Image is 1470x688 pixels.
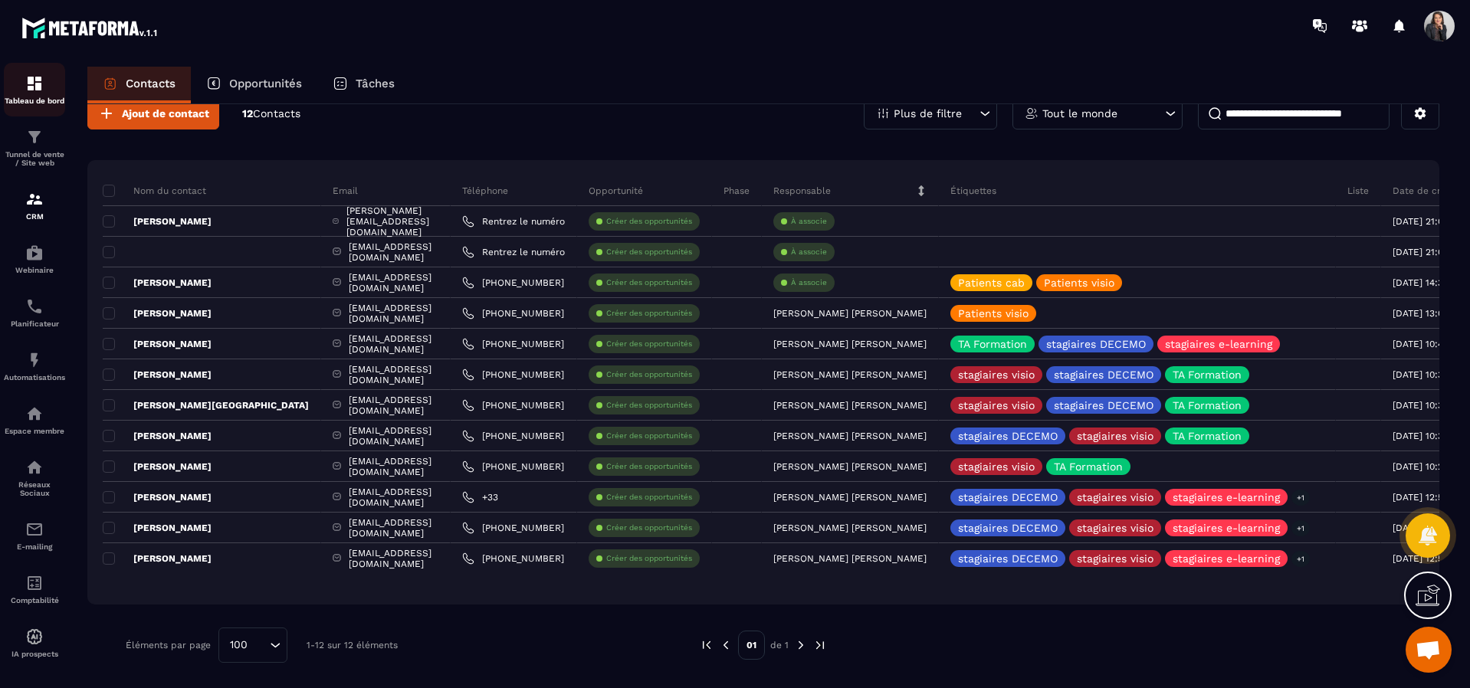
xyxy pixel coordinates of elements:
[122,106,209,121] span: Ajout de contact
[25,128,44,146] img: formation
[4,266,65,274] p: Webinaire
[4,542,65,551] p: E-mailing
[25,574,44,592] img: accountant
[4,232,65,286] a: automationsautomationsWebinaire
[606,247,692,257] p: Créer des opportunités
[356,77,395,90] p: Tâches
[606,277,692,288] p: Créer des opportunités
[103,215,212,228] p: [PERSON_NAME]
[1165,339,1272,349] p: stagiaires e-learning
[1393,308,1449,319] p: [DATE] 13:02
[1393,247,1449,257] p: [DATE] 21:00
[606,308,692,319] p: Créer des opportunités
[229,77,302,90] p: Opportunités
[1173,553,1280,564] p: stagiaires e-learning
[103,338,212,350] p: [PERSON_NAME]
[1393,461,1449,472] p: [DATE] 10:28
[1044,277,1114,288] p: Patients visio
[773,431,927,441] p: [PERSON_NAME] [PERSON_NAME]
[958,431,1058,441] p: stagiaires DECEMO
[1173,431,1242,441] p: TA Formation
[950,185,996,197] p: Étiquettes
[773,185,831,197] p: Responsable
[4,427,65,435] p: Espace membre
[1393,216,1449,227] p: [DATE] 21:00
[1054,400,1153,411] p: stagiaires DECEMO
[225,637,253,654] span: 100
[1393,277,1449,288] p: [DATE] 14:38
[25,297,44,316] img: scheduler
[1393,523,1449,533] p: [DATE] 12:52
[1054,461,1123,472] p: TA Formation
[25,351,44,369] img: automations
[462,307,564,319] a: [PHONE_NUMBER]
[103,277,212,289] p: [PERSON_NAME]
[4,286,65,339] a: schedulerschedulerPlanificateur
[1406,627,1452,673] a: Ouvrir le chat
[4,319,65,328] p: Planificateur
[242,106,300,121] p: 12
[25,190,44,208] img: formation
[773,461,927,472] p: [PERSON_NAME] [PERSON_NAME]
[103,522,212,534] p: [PERSON_NAME]
[1291,520,1310,536] p: +1
[606,461,692,472] p: Créer des opportunités
[770,639,789,651] p: de 1
[1077,431,1153,441] p: stagiaires visio
[4,509,65,562] a: emailemailE-mailing
[958,400,1035,411] p: stagiaires visio
[606,400,692,411] p: Créer des opportunités
[253,637,266,654] input: Search for option
[4,596,65,604] p: Comptabilité
[21,14,159,41] img: logo
[606,339,692,349] p: Créer des opportunités
[958,523,1058,533] p: stagiaires DECEMO
[4,63,65,116] a: formationformationTableau de bord
[462,399,564,411] a: [PHONE_NUMBER]
[958,369,1035,380] p: stagiaires visio
[1173,492,1280,503] p: stagiaires e-learning
[958,553,1058,564] p: stagiaires DECEMO
[1347,185,1369,197] p: Liste
[773,308,927,319] p: [PERSON_NAME] [PERSON_NAME]
[462,460,564,473] a: [PHONE_NUMBER]
[719,638,733,652] img: prev
[958,339,1027,349] p: TA Formation
[462,185,508,197] p: Téléphone
[958,461,1035,472] p: stagiaires visio
[4,339,65,393] a: automationsautomationsAutomatisations
[103,185,206,197] p: Nom du contact
[126,640,211,650] p: Éléments par page
[700,638,714,652] img: prev
[462,277,564,289] a: [PHONE_NUMBER]
[1393,369,1449,380] p: [DATE] 10:38
[606,523,692,533] p: Créer des opportunités
[1393,339,1449,349] p: [DATE] 10:43
[773,492,927,503] p: [PERSON_NAME] [PERSON_NAME]
[4,97,65,105] p: Tableau de bord
[791,277,827,288] p: À associe
[794,638,808,652] img: next
[1173,400,1242,411] p: TA Formation
[103,399,309,411] p: [PERSON_NAME][GEOGRAPHIC_DATA]
[462,552,564,565] a: [PHONE_NUMBER]
[1054,369,1153,380] p: stagiaires DECEMO
[958,277,1025,288] p: Patients cab
[1046,339,1146,349] p: stagiaires DECEMO
[4,480,65,497] p: Réseaux Sociaux
[103,552,212,565] p: [PERSON_NAME]
[1077,492,1153,503] p: stagiaires visio
[307,640,398,650] p: 1-12 sur 12 éléments
[1077,523,1153,533] p: stagiaires visio
[1393,553,1449,564] p: [DATE] 12:50
[773,369,927,380] p: [PERSON_NAME] [PERSON_NAME]
[1393,492,1449,503] p: [DATE] 12:54
[1173,369,1242,380] p: TA Formation
[103,491,212,503] p: [PERSON_NAME]
[317,67,410,103] a: Tâches
[813,638,827,652] img: next
[958,308,1029,319] p: Patients visio
[773,523,927,533] p: [PERSON_NAME] [PERSON_NAME]
[1393,185,1468,197] p: Date de création
[25,627,44,646] img: automations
